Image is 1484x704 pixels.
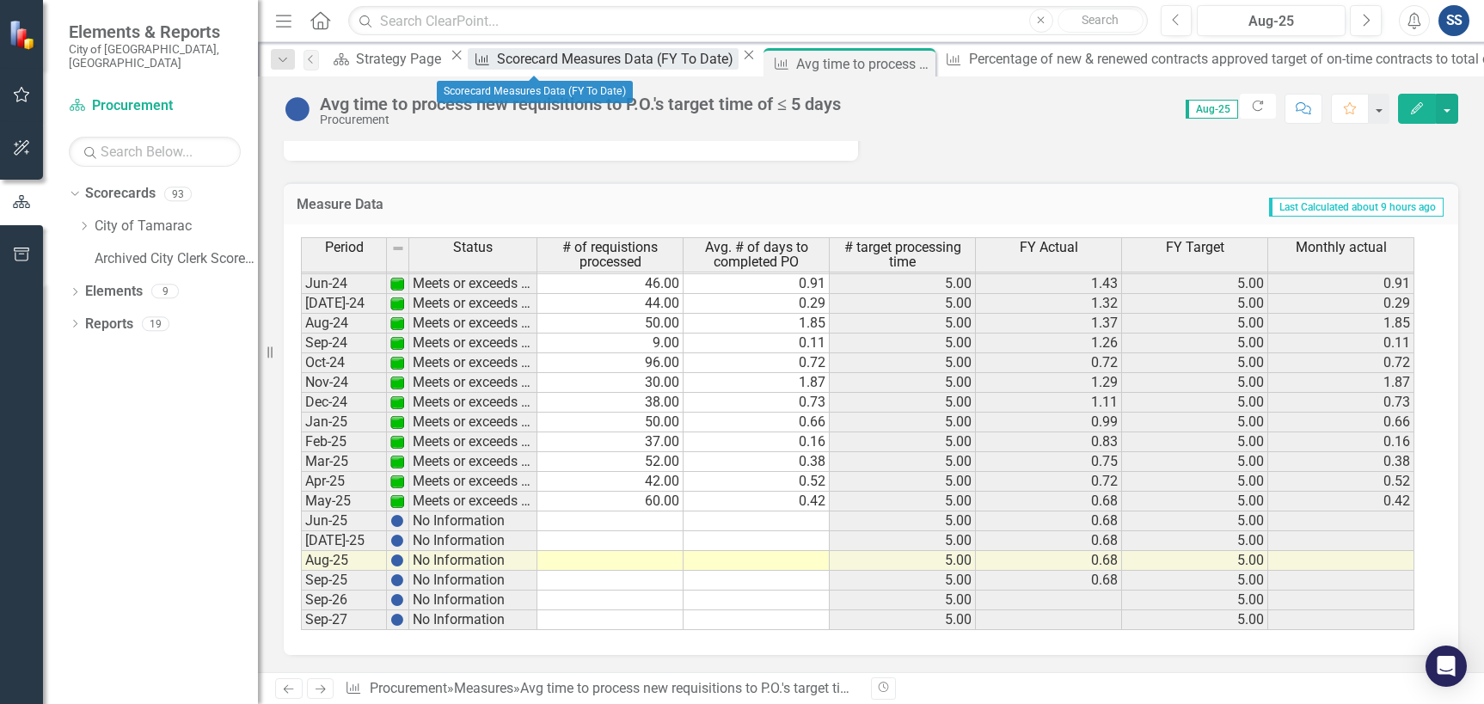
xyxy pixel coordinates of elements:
td: 5.00 [1122,551,1268,571]
span: Aug-25 [1186,100,1238,119]
td: Meets or exceeds target [409,353,537,373]
td: 0.16 [684,432,830,452]
td: 0.38 [1268,452,1414,472]
img: 1UOPjbPZzarJnojPNnPdqcrKqsyubKg2UwelywlROmNPl+gdMW9Kb8ri8GgAAAABJRU5ErkJggg== [390,474,404,488]
div: Scorecard Measures Data (FY To Date) [497,48,738,70]
img: 1UOPjbPZzarJnojPNnPdqcrKqsyubKg2UwelywlROmNPl+gdMW9Kb8ri8GgAAAABJRU5ErkJggg== [390,316,404,330]
span: Last Calculated about 9 hours ago [1269,198,1444,217]
td: 5.00 [1122,413,1268,432]
span: Status [453,240,493,255]
td: 0.73 [1268,393,1414,413]
td: Meets or exceeds target [409,432,537,452]
td: 0.99 [976,413,1122,432]
td: 0.68 [976,511,1122,531]
td: 5.00 [830,551,976,571]
td: 5.00 [830,432,976,452]
td: 5.00 [1122,511,1268,531]
img: 1UOPjbPZzarJnojPNnPdqcrKqsyubKg2UwelywlROmNPl+gdMW9Kb8ri8GgAAAABJRU5ErkJggg== [390,494,404,508]
td: 1.85 [1268,314,1414,334]
td: 1.26 [976,334,1122,353]
img: 1UOPjbPZzarJnojPNnPdqcrKqsyubKg2UwelywlROmNPl+gdMW9Kb8ri8GgAAAABJRU5ErkJggg== [390,395,404,409]
td: 1.87 [684,373,830,393]
td: 5.00 [1122,531,1268,551]
td: Sep-26 [301,591,387,610]
td: 0.68 [976,571,1122,591]
input: Search Below... [69,137,241,167]
div: Procurement [320,113,841,126]
td: Oct-24 [301,353,387,373]
div: 19 [142,316,169,331]
td: 0.52 [1268,472,1414,492]
div: Strategy Page [356,48,446,70]
td: 52.00 [537,452,684,472]
td: 44.00 [537,294,684,314]
span: FY Actual [1020,240,1078,255]
input: Search ClearPoint... [348,6,1147,36]
td: 5.00 [1122,314,1268,334]
small: City of [GEOGRAPHIC_DATA], [GEOGRAPHIC_DATA] [69,42,241,70]
a: Elements [85,282,143,302]
div: Avg time to process new requisitions to P.O.'s target time of ≤ 5 days [796,53,931,75]
td: 1.11 [976,393,1122,413]
td: 60.00 [537,492,684,511]
img: BgCOk07PiH71IgAAAABJRU5ErkJggg== [390,514,404,528]
img: 1UOPjbPZzarJnojPNnPdqcrKqsyubKg2UwelywlROmNPl+gdMW9Kb8ri8GgAAAABJRU5ErkJggg== [390,376,404,389]
span: Avg. # of days to completed PO [687,240,825,270]
a: Reports [85,315,133,334]
td: No Information [409,531,537,551]
td: 46.00 [537,274,684,294]
span: Monthly actual [1296,240,1387,255]
td: 0.68 [976,492,1122,511]
td: 30.00 [537,373,684,393]
td: 0.72 [684,353,830,373]
td: 0.29 [1268,294,1414,314]
td: 5.00 [830,274,976,294]
td: 96.00 [537,353,684,373]
td: Sep-25 [301,571,387,591]
span: # target processing time [833,240,972,270]
td: 0.66 [1268,413,1414,432]
td: Meets or exceeds target [409,393,537,413]
td: 0.52 [684,472,830,492]
td: Feb-25 [301,432,387,452]
td: 0.66 [684,413,830,432]
a: Procurement [69,96,241,116]
img: 1UOPjbPZzarJnojPNnPdqcrKqsyubKg2UwelywlROmNPl+gdMW9Kb8ri8GgAAAABJRU5ErkJggg== [390,435,404,449]
td: 5.00 [1122,373,1268,393]
td: 5.00 [1122,294,1268,314]
span: Period [325,240,364,255]
td: 5.00 [830,373,976,393]
td: 0.72 [1268,353,1414,373]
td: Meets or exceeds target [409,373,537,393]
td: Aug-24 [301,314,387,334]
td: No Information [409,551,537,571]
td: 0.29 [684,294,830,314]
td: 0.68 [976,551,1122,571]
div: Avg time to process new requisitions to P.O.'s target time of ≤ 5 days [320,95,841,113]
td: 5.00 [830,492,976,511]
td: May-25 [301,492,387,511]
div: Aug-25 [1203,11,1340,32]
span: FY Target [1166,240,1224,255]
td: 0.42 [684,492,830,511]
td: 50.00 [537,413,684,432]
td: 5.00 [830,314,976,334]
div: 9 [151,285,179,299]
td: Meets or exceeds target [409,413,537,432]
td: 5.00 [1122,610,1268,630]
td: Meets or exceeds target [409,472,537,492]
a: Scorecards [85,184,156,204]
td: No Information [409,511,537,531]
img: BgCOk07PiH71IgAAAABJRU5ErkJggg== [390,593,404,607]
td: No Information [409,591,537,610]
button: SS [1438,5,1469,36]
div: Avg time to process new requisitions to P.O.'s target time of ≤ 5 days [520,680,930,696]
a: Measures [454,680,513,696]
div: Scorecard Measures Data (FY To Date) [437,81,633,103]
td: 5.00 [1122,472,1268,492]
span: # of requistions processed [541,240,679,270]
img: 1UOPjbPZzarJnojPNnPdqcrKqsyubKg2UwelywlROmNPl+gdMW9Kb8ri8GgAAAABJRU5ErkJggg== [390,356,404,370]
a: City of Tamarac [95,217,258,236]
td: 1.85 [684,314,830,334]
